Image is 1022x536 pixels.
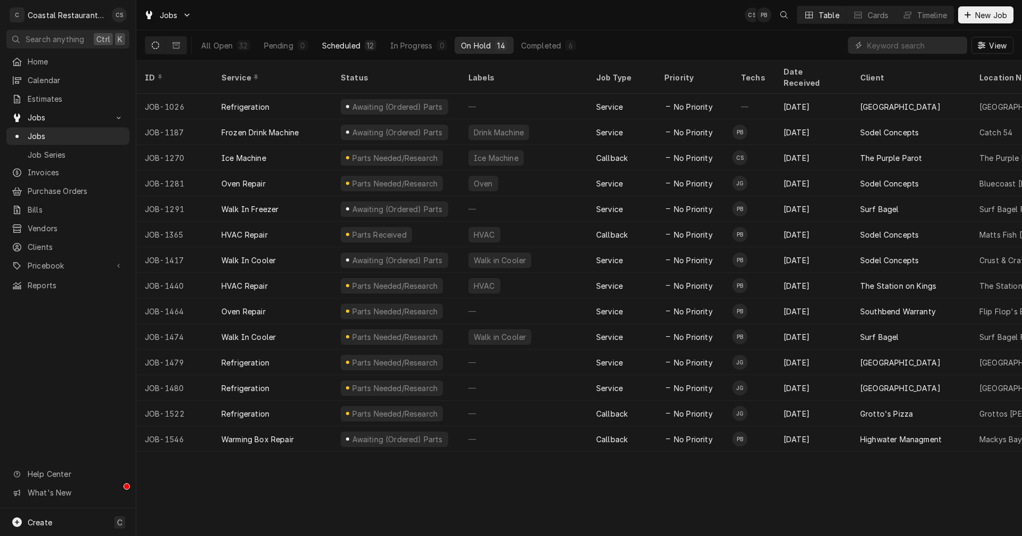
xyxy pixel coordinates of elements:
[460,350,588,375] div: —
[732,355,747,370] div: James Gatton's Avatar
[28,280,124,291] span: Reports
[28,223,124,234] span: Vendors
[221,152,266,164] div: Ice Machine
[367,40,374,51] div: 12
[221,127,299,138] div: Frozen Drink Machine
[674,152,713,164] span: No Priority
[351,229,408,240] div: Parts Received
[112,7,127,22] div: CS
[732,304,747,319] div: PB
[732,380,747,395] div: JG
[136,196,213,222] div: JOB-1291
[28,518,52,527] span: Create
[6,127,129,145] a: Jobs
[28,204,124,215] span: Bills
[221,72,322,83] div: Service
[775,247,852,273] div: [DATE]
[460,401,588,426] div: —
[351,127,443,138] div: Awaiting (Ordered) Parts
[732,406,747,421] div: JG
[596,408,628,419] div: Callback
[732,304,747,319] div: Phill Blush's Avatar
[732,380,747,395] div: James Gatton's Avatar
[468,72,579,83] div: Labels
[596,331,623,343] div: Service
[28,468,123,480] span: Help Center
[971,37,1013,54] button: View
[674,434,713,445] span: No Priority
[136,298,213,324] div: JOB-1464
[136,170,213,196] div: JOB-1281
[136,247,213,273] div: JOB-1417
[351,101,443,112] div: Awaiting (Ordered) Parts
[351,357,439,368] div: Parts Needed/Research
[460,298,588,324] div: —
[596,229,628,240] div: Callback
[674,280,713,291] span: No Priority
[145,72,202,83] div: ID
[6,484,129,501] a: Go to What's New
[136,350,213,375] div: JOB-1479
[732,176,747,191] div: James Gatton's Avatar
[732,227,747,242] div: Phill Blush's Avatar
[732,150,747,165] div: CS
[6,201,129,218] a: Bills
[973,10,1009,21] span: New Job
[136,324,213,350] div: JOB-1474
[987,40,1009,51] span: View
[819,10,839,21] div: Table
[460,196,588,222] div: —
[28,260,108,271] span: Pricebook
[221,434,294,445] div: Warming Box Repair
[460,375,588,401] div: —
[497,40,505,51] div: 14
[473,178,494,189] div: Oven
[221,204,278,215] div: Walk In Freezer
[775,298,852,324] div: [DATE]
[674,331,713,343] span: No Priority
[351,255,443,266] div: Awaiting (Ordered) Parts
[351,178,439,189] div: Parts Needed/Research
[96,34,110,45] span: Ctrl
[674,204,713,215] span: No Priority
[28,241,124,253] span: Clients
[351,383,439,394] div: Parts Needed/Research
[351,434,443,445] div: Awaiting (Ordered) Parts
[221,383,269,394] div: Refrigeration
[136,145,213,170] div: JOB-1270
[28,167,124,178] span: Invoices
[860,306,936,317] div: Southbend Warranty
[732,329,747,344] div: PB
[860,229,919,240] div: Sodel Concepts
[136,273,213,298] div: JOB-1440
[860,101,941,112] div: [GEOGRAPHIC_DATA]
[775,170,852,196] div: [DATE]
[732,125,747,140] div: Phill Blush's Avatar
[674,408,713,419] span: No Priority
[860,383,941,394] div: [GEOGRAPHIC_DATA]
[136,426,213,452] div: JOB-1546
[745,7,760,22] div: Chris Sockriter's Avatar
[732,201,747,216] div: Phill Blush's Avatar
[732,150,747,165] div: Chris Sockriter's Avatar
[221,357,269,368] div: Refrigeration
[461,40,491,51] div: On Hold
[6,71,129,89] a: Calendar
[979,127,1012,138] div: Catch 54
[6,465,129,483] a: Go to Help Center
[860,72,960,83] div: Client
[732,227,747,242] div: PB
[732,201,747,216] div: PB
[567,40,574,51] div: 6
[775,196,852,222] div: [DATE]
[221,306,266,317] div: Oven Repair
[473,229,496,240] div: HVAC
[860,152,922,164] div: The Purple Parot
[596,152,628,164] div: Callback
[6,90,129,108] a: Estimates
[732,432,747,446] div: Phill Blush's Avatar
[732,125,747,140] div: PB
[732,176,747,191] div: JG
[6,146,129,164] a: Job Series
[860,280,936,291] div: The Station on Kings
